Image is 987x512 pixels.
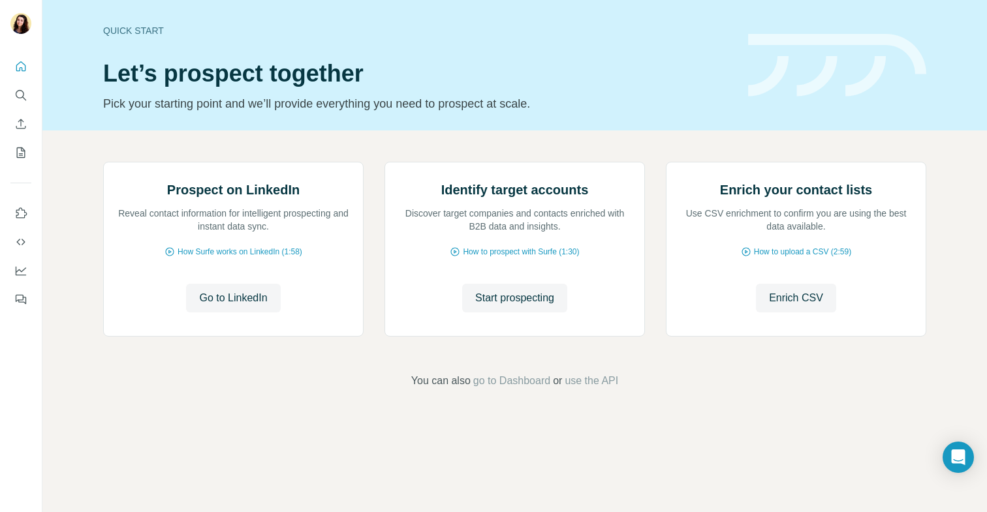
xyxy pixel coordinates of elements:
button: go to Dashboard [473,373,550,389]
p: Reveal contact information for intelligent prospecting and instant data sync. [117,207,350,233]
button: Go to LinkedIn [186,284,280,312]
span: How to upload a CSV (2:59) [754,246,851,258]
button: Feedback [10,288,31,311]
div: Quick start [103,24,732,37]
button: Dashboard [10,259,31,282]
img: Avatar [10,13,31,34]
span: Enrich CSV [769,290,823,306]
p: Use CSV enrichment to confirm you are using the best data available. [680,207,913,233]
span: How Surfe works on LinkedIn (1:58) [178,246,302,258]
span: or [553,373,562,389]
span: You can also [411,373,471,389]
div: Open Intercom Messenger [943,442,974,473]
span: Start prospecting [475,290,554,306]
button: Enrich CSV [756,284,836,312]
button: My lists [10,141,31,164]
button: Quick start [10,55,31,78]
button: Enrich CSV [10,112,31,136]
p: Discover target companies and contacts enriched with B2B data and insights. [398,207,631,233]
span: How to prospect with Surfe (1:30) [463,246,579,258]
h1: Let’s prospect together [103,61,732,87]
button: Start prospecting [462,284,567,312]
p: Pick your starting point and we’ll provide everything you need to prospect at scale. [103,95,732,113]
h2: Enrich your contact lists [720,181,872,199]
button: Use Surfe on LinkedIn [10,202,31,225]
button: Use Surfe API [10,230,31,254]
h2: Prospect on LinkedIn [167,181,300,199]
button: Search [10,83,31,107]
h2: Identify target accounts [441,181,589,199]
img: banner [748,34,926,97]
span: Go to LinkedIn [199,290,267,306]
button: use the API [565,373,618,389]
